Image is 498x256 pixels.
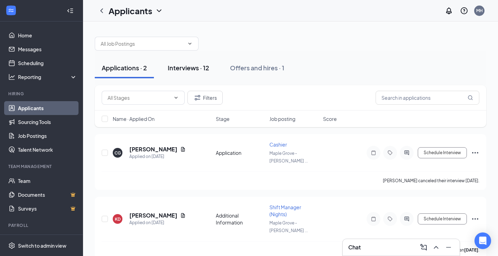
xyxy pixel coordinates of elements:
[383,177,479,184] div: [PERSON_NAME] canceled their interview [DATE].
[18,143,77,157] a: Talent Network
[269,141,287,148] span: Cashier
[187,41,193,46] svg: ChevronDown
[419,243,428,251] svg: ComposeMessage
[18,42,77,56] a: Messages
[168,63,209,72] div: Interviews · 12
[443,242,454,253] button: Minimize
[18,233,77,247] a: PayrollCrown
[8,242,15,249] svg: Settings
[269,115,295,122] span: Job posting
[18,115,77,129] a: Sourcing Tools
[129,212,177,219] h5: [PERSON_NAME]
[67,7,74,14] svg: Collapse
[18,174,77,188] a: Team
[445,7,453,15] svg: Notifications
[18,242,66,249] div: Switch to admin view
[115,216,121,222] div: KD
[369,150,378,156] svg: Note
[108,94,170,101] input: All Stages
[418,242,429,253] button: ComposeMessage
[18,28,77,42] a: Home
[444,243,453,251] svg: Minimize
[269,204,301,217] span: Shift Manager (Nights)
[180,213,186,218] svg: Document
[431,242,442,253] button: ChevronUp
[109,5,152,17] h1: Applicants
[114,150,121,156] div: CG
[101,40,184,47] input: All Job Postings
[216,115,230,122] span: Stage
[348,244,361,251] h3: Chat
[129,153,186,160] div: Applied on [DATE]
[155,7,163,15] svg: ChevronDown
[18,73,77,80] div: Reporting
[18,101,77,115] a: Applicants
[432,243,440,251] svg: ChevronUp
[180,147,186,152] svg: Document
[474,232,491,249] div: Open Intercom Messenger
[471,215,479,223] svg: Ellipses
[418,213,467,224] button: Schedule Interview
[8,7,15,14] svg: WorkstreamLogo
[460,7,468,15] svg: QuestionInfo
[476,8,483,14] div: MH
[8,73,15,80] svg: Analysis
[418,147,467,158] button: Schedule Interview
[230,63,284,72] div: Offers and hires · 1
[403,150,411,156] svg: ActiveChat
[173,95,179,100] svg: ChevronDown
[187,91,223,105] button: Filter Filters
[18,188,77,202] a: DocumentsCrown
[269,220,308,233] span: Maple Grove - [PERSON_NAME] ...
[376,91,479,105] input: Search in applications
[386,216,394,222] svg: Tag
[18,56,77,70] a: Scheduling
[129,219,186,226] div: Applied on [DATE]
[216,212,265,226] div: Additional Information
[386,150,394,156] svg: Tag
[8,222,76,228] div: Payroll
[403,216,411,222] svg: ActiveChat
[468,95,473,100] svg: MagnifyingGlass
[8,164,76,169] div: Team Management
[471,149,479,157] svg: Ellipses
[18,202,77,215] a: SurveysCrown
[129,145,177,153] h5: [PERSON_NAME]
[464,247,478,253] b: [DATE]
[98,7,106,15] svg: ChevronLeft
[193,94,202,102] svg: Filter
[323,115,337,122] span: Score
[269,151,308,164] span: Maple Grove - [PERSON_NAME] ...
[102,63,147,72] div: Applications · 2
[18,129,77,143] a: Job Postings
[216,149,265,156] div: Application
[369,216,378,222] svg: Note
[8,91,76,97] div: Hiring
[113,115,155,122] span: Name · Applied On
